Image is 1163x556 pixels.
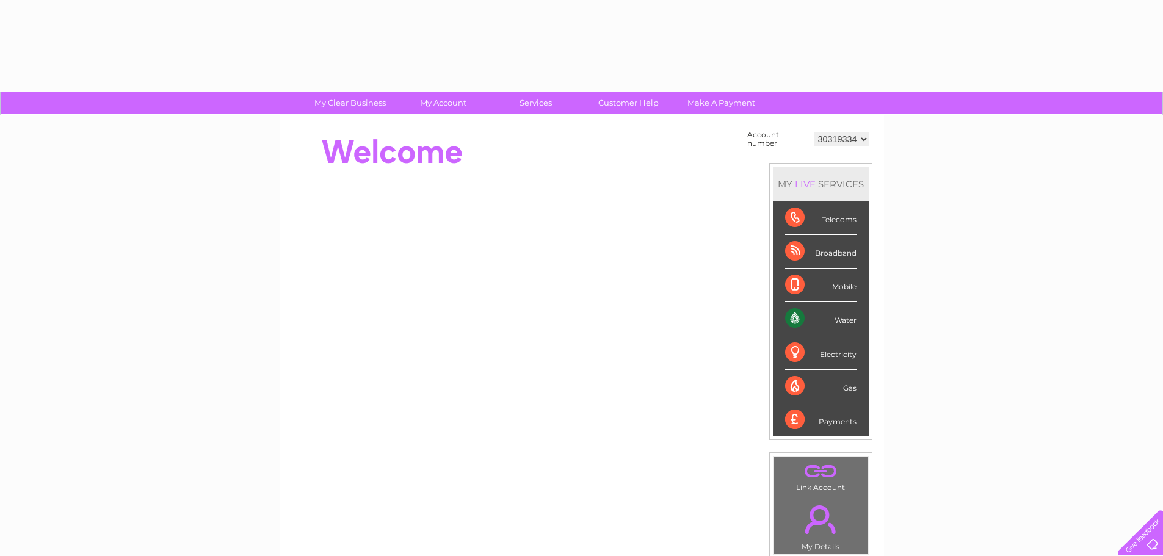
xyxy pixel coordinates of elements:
div: Payments [785,403,857,436]
div: Electricity [785,336,857,370]
a: Customer Help [578,92,679,114]
div: Gas [785,370,857,403]
a: . [777,460,864,482]
a: Make A Payment [671,92,772,114]
td: Account number [744,128,811,151]
a: . [777,498,864,541]
a: My Clear Business [300,92,400,114]
td: Link Account [774,457,868,495]
div: Mobile [785,269,857,302]
div: Broadband [785,235,857,269]
td: My Details [774,495,868,555]
a: Services [485,92,586,114]
div: LIVE [792,178,818,190]
div: Water [785,302,857,336]
div: Telecoms [785,201,857,235]
div: MY SERVICES [773,167,869,201]
a: My Account [393,92,493,114]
